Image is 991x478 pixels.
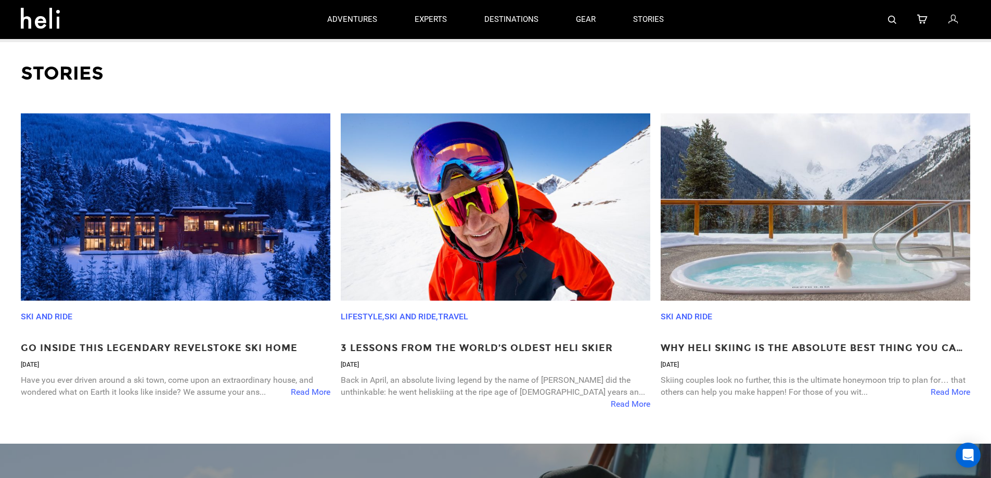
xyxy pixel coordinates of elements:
span: , [382,312,384,321]
p: experts [415,14,447,25]
img: 040521_0827-800x500.jpg [341,113,650,301]
a: Ski and Ride [384,312,436,321]
p: destinations [484,14,538,25]
p: [DATE] [661,360,970,369]
p: [DATE] [21,360,330,369]
img: 30dc150f-7f0a-463d-afee-d125e05148b3_134_22a6f3b1a407772a9aa1e8adf8e16d8e_loc_ngl-800x500.jpg [21,113,330,301]
p: Skiing couples look no further, this is the ultimate honeymoon trip to plan for… that others can ... [661,374,970,398]
div: Open Intercom Messenger [956,443,981,468]
span: , [436,312,438,321]
img: search-bar-icon.svg [888,16,896,24]
p: Have you ever driven around a ski town, come upon an extraordinary house, and wondered what on Ea... [21,374,330,398]
p: Back in April, an absolute living legend by the name of [PERSON_NAME] did the unthinkable: he wen... [341,374,650,398]
p: adventures [327,14,377,25]
img: cmh-3-800x500.jpg [661,113,970,301]
p: [DATE] [341,360,650,369]
a: Ski and Ride [21,312,72,321]
span: Read More [291,386,330,398]
a: Ski and Ride [661,312,712,321]
a: Why Heli Skiing Is The Absolute Best Thing You Can Do For Your Honeymoon [661,342,970,355]
span: Read More [931,386,970,398]
a: Travel [438,312,468,321]
a: Go inside this legendary Revelstoke ski home [21,342,330,355]
p: Stories [21,60,970,87]
a: Lifestyle [341,312,382,321]
span: Read More [611,398,650,410]
a: 3 Lessons From The World’s Oldest Heli Skier [341,342,650,355]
